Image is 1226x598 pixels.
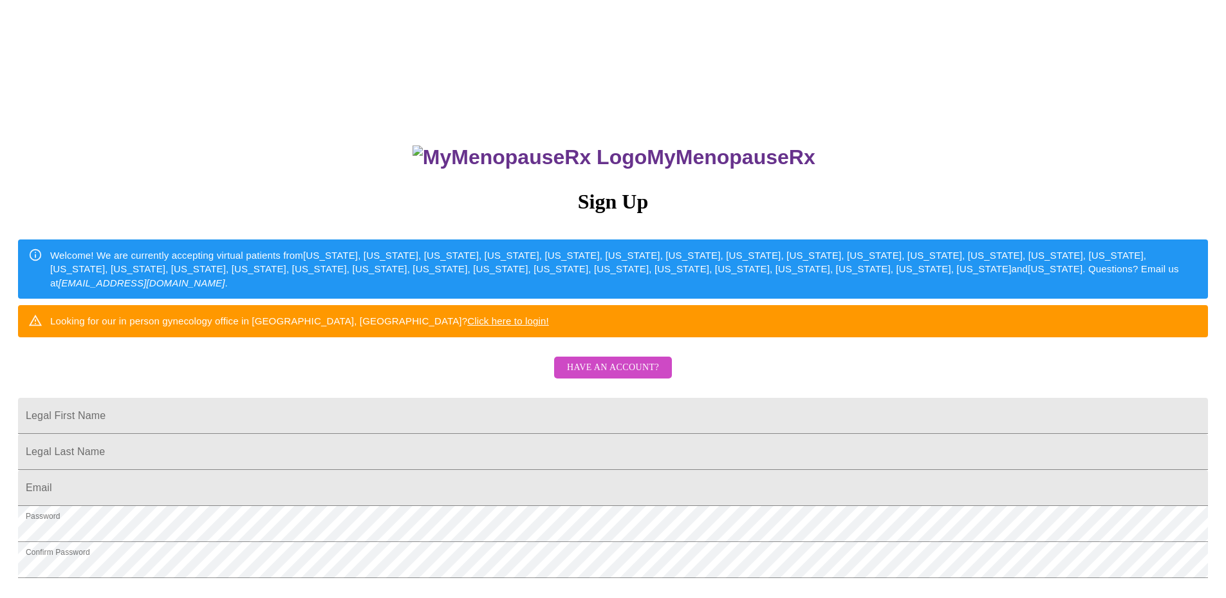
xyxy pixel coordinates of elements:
a: Click here to login! [467,315,549,326]
img: MyMenopauseRx Logo [413,145,647,169]
a: Have an account? [551,370,675,381]
button: Have an account? [554,357,672,379]
h3: MyMenopauseRx [20,145,1209,169]
div: Looking for our in person gynecology office in [GEOGRAPHIC_DATA], [GEOGRAPHIC_DATA]? [50,309,549,333]
h3: Sign Up [18,190,1208,214]
em: [EMAIL_ADDRESS][DOMAIN_NAME] [59,277,225,288]
span: Have an account? [567,360,659,376]
div: Welcome! We are currently accepting virtual patients from [US_STATE], [US_STATE], [US_STATE], [US... [50,243,1198,295]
